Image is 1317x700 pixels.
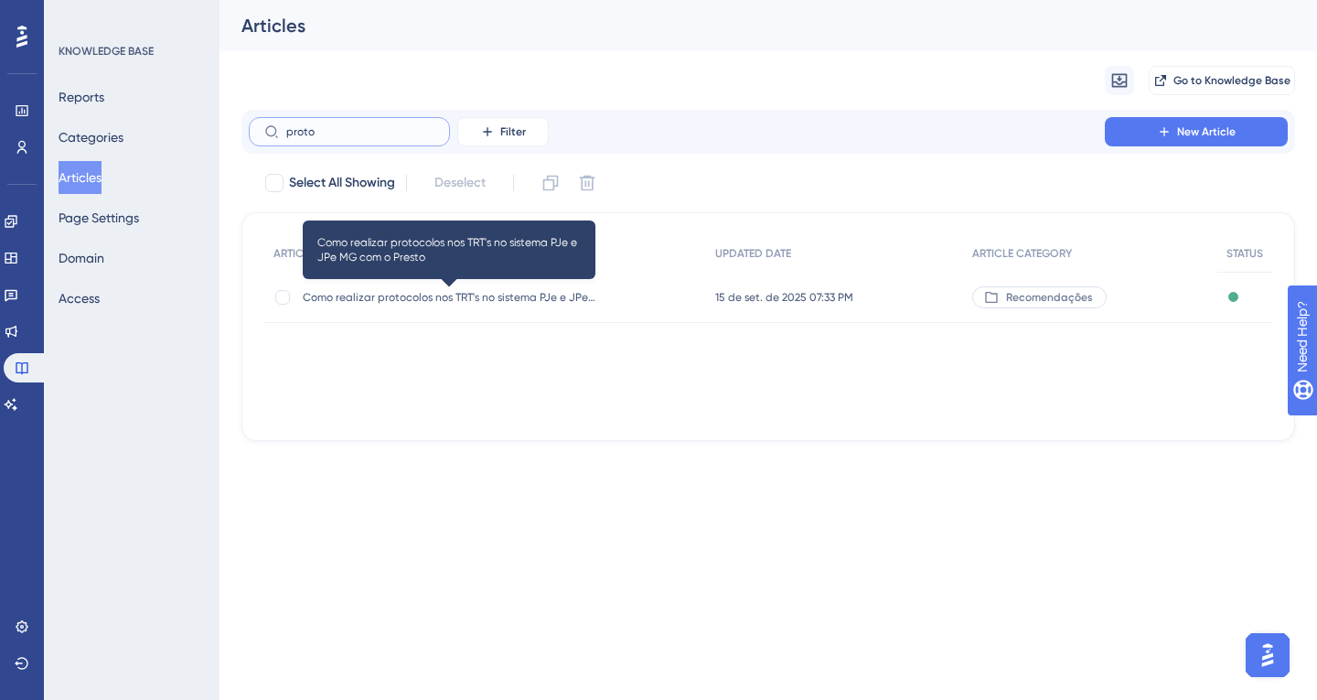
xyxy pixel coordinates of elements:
button: Page Settings [59,201,139,234]
span: New Article [1177,124,1236,139]
button: Go to Knowledge Base [1149,66,1295,95]
span: Como realizar protocolos nos TRT's no sistema PJe e JPe MG com o Presto [317,235,581,264]
button: Reports [59,81,104,113]
span: UPDATED DATE [715,246,791,261]
span: Select All Showing [289,172,395,194]
span: ARTICLE NAME [273,246,347,261]
div: Articles [241,13,1249,38]
span: Go to Knowledge Base [1173,73,1290,88]
span: Deselect [434,172,486,194]
div: KNOWLEDGE BASE [59,44,154,59]
span: Como realizar protocolos nos TRT's no sistema PJe e JPe MG com o Presto [303,290,595,305]
iframe: UserGuiding AI Assistant Launcher [1240,628,1295,683]
span: Recomendações [1006,290,1093,305]
button: Domain [59,242,104,275]
button: New Article [1105,117,1288,146]
span: 15 de set. de 2025 07:33 PM [715,290,853,305]
span: Need Help? [43,5,114,27]
button: Deselect [418,167,502,199]
button: Access [59,282,100,315]
button: Filter [457,117,549,146]
input: Search [286,125,434,138]
span: STATUS [1226,246,1263,261]
span: ARTICLE CATEGORY [972,246,1072,261]
span: Filter [500,124,526,139]
button: Categories [59,121,123,154]
button: Articles [59,161,102,194]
